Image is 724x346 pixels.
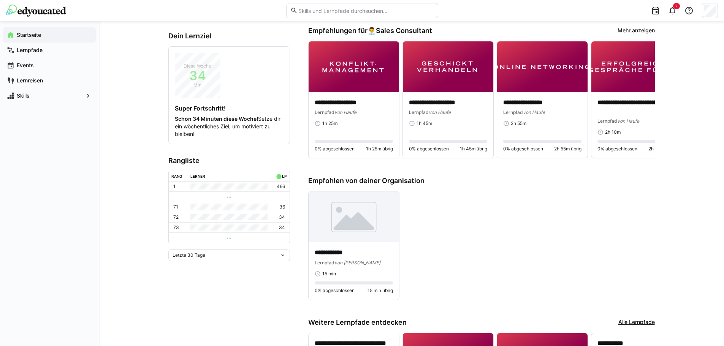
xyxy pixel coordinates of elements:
h4: Super Fortschritt! [175,104,284,112]
span: 15 min [322,271,336,277]
span: 0% abgeschlossen [597,146,637,152]
span: 2h 55m [511,120,526,126]
span: von Haufe [617,118,639,124]
span: Letzte 30 Tage [173,252,205,258]
span: Sales Consultant [376,27,432,35]
span: 0% abgeschlossen [315,288,355,294]
span: 1h 25m übrig [366,146,393,152]
p: Setze dir ein wöchentliches Ziel, um motiviert zu bleiben! [175,115,284,138]
img: image [403,41,493,92]
span: 15 min übrig [368,288,393,294]
h3: Dein Lernziel [168,32,290,40]
input: Skills und Lernpfade durchsuchen… [298,7,434,14]
span: 0% abgeschlossen [315,146,355,152]
img: image [591,41,682,92]
span: Lernpfad [409,109,429,115]
h3: Rangliste [168,156,290,165]
span: Lernpfad [503,109,523,115]
h3: Empfohlen von deiner Organisation [308,177,655,185]
img: image [309,41,399,92]
div: LP [282,174,287,179]
p: 466 [277,183,285,190]
p: 71 [173,204,178,210]
strong: Schon 34 Minuten diese Woche! [175,115,258,122]
p: 34 [279,224,285,231]
span: 2h 10m [605,129,621,135]
p: 34 [279,214,285,220]
span: 1h 45m [417,120,432,126]
a: Mehr anzeigen [618,27,655,35]
span: 2h 55m übrig [554,146,581,152]
div: 👨‍💼 [368,27,432,35]
span: 2h 10m übrig [648,146,676,152]
span: 1h 45m übrig [460,146,487,152]
span: Lernpfad [315,109,334,115]
img: image [309,191,399,242]
a: Alle Lernpfade [618,318,655,327]
span: Lernpfad [315,260,334,265]
p: 73 [173,224,179,231]
p: 72 [173,214,179,220]
span: 0% abgeschlossen [503,146,543,152]
h3: Empfehlungen für [308,27,432,35]
span: Lernpfad [597,118,617,124]
span: von Haufe [429,109,451,115]
p: 36 [279,204,285,210]
img: image [497,41,588,92]
span: 0% abgeschlossen [409,146,449,152]
span: von Haufe [523,109,545,115]
span: 7 [675,4,678,8]
span: von [PERSON_NAME] [334,260,380,265]
span: 1h 25m [322,120,337,126]
p: 1 [173,183,176,190]
div: Rang [171,174,182,179]
span: von Haufe [334,109,356,115]
h3: Weitere Lernpfade entdecken [308,318,407,327]
div: Lerner [190,174,205,179]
